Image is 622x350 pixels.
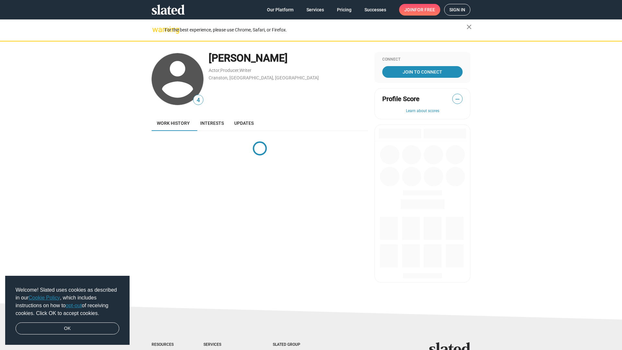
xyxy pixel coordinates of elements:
a: dismiss cookie message [16,322,119,335]
span: Sign in [449,4,465,15]
span: 4 [193,96,203,105]
a: Cranston, [GEOGRAPHIC_DATA], [GEOGRAPHIC_DATA] [209,75,319,80]
a: Pricing [332,4,357,16]
a: Writer [239,68,251,73]
a: Sign in [444,4,470,16]
span: Profile Score [382,95,420,103]
a: Joinfor free [399,4,440,16]
a: Work history [152,115,195,131]
a: Services [301,4,329,16]
span: for free [415,4,435,16]
a: Producer [220,68,239,73]
a: Interests [195,115,229,131]
span: Welcome! Slated uses cookies as described in our , which includes instructions on how to of recei... [16,286,119,317]
a: opt-out [66,303,82,308]
a: Successes [359,4,391,16]
span: Updates [234,121,254,126]
div: Resources [152,342,178,347]
mat-icon: warning [152,26,160,33]
span: Join [404,4,435,16]
div: Connect [382,57,463,62]
a: Updates [229,115,259,131]
a: Actor [209,68,220,73]
span: , [220,69,220,73]
div: Services [203,342,247,347]
a: Join To Connect [382,66,463,78]
button: Learn about scores [382,109,463,114]
div: Slated Group [273,342,317,347]
a: Our Platform [262,4,299,16]
div: For the best experience, please use Chrome, Safari, or Firefox. [165,26,466,34]
span: Successes [364,4,386,16]
span: Interests [200,121,224,126]
a: Cookie Policy [29,295,60,300]
span: Pricing [337,4,351,16]
div: cookieconsent [5,276,130,345]
span: — [453,95,462,103]
div: [PERSON_NAME] [209,51,368,65]
mat-icon: close [465,23,473,31]
span: Work history [157,121,190,126]
span: Join To Connect [384,66,461,78]
span: Services [306,4,324,16]
span: Our Platform [267,4,294,16]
